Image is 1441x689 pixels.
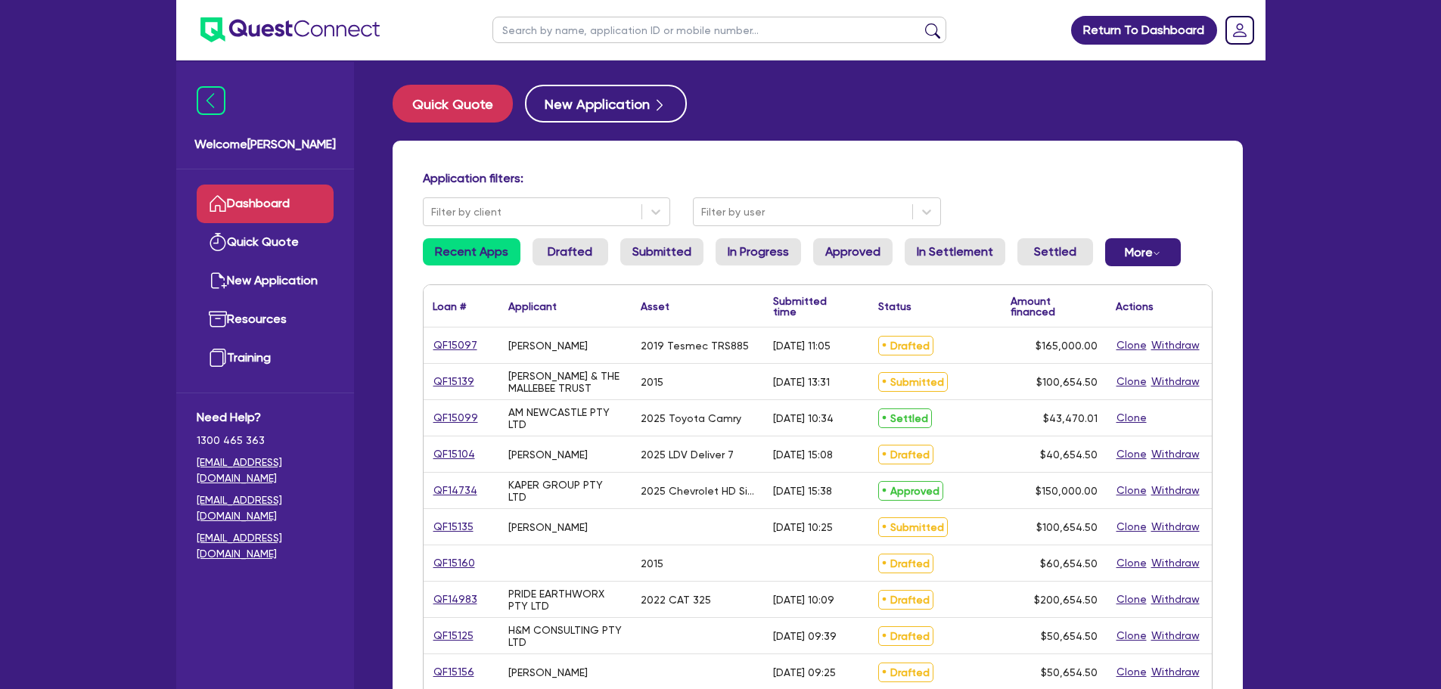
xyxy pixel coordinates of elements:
a: Settled [1017,238,1093,265]
span: $60,654.50 [1040,557,1098,570]
button: Withdraw [1151,337,1200,354]
a: Approved [813,238,893,265]
a: QF14734 [433,482,478,499]
span: Submitted [878,517,948,537]
a: QF15097 [433,337,478,354]
div: [DATE] 10:34 [773,412,834,424]
div: 2019 Tesmec TRS885 [641,340,749,352]
input: Search by name, application ID or mobile number... [492,17,946,43]
a: Dashboard [197,185,334,223]
span: Drafted [878,590,933,610]
div: Applicant [508,301,557,312]
span: Drafted [878,663,933,682]
div: AM NEWCASTLE PTY LTD [508,406,623,430]
img: resources [209,310,227,328]
button: Withdraw [1151,591,1200,608]
div: Status [878,301,911,312]
div: [DATE] 09:39 [773,630,837,642]
a: Drafted [533,238,608,265]
div: H&M CONSULTING PTY LTD [508,624,623,648]
div: [DATE] 10:25 [773,521,833,533]
div: [DATE] 09:25 [773,666,836,678]
div: [DATE] 15:38 [773,485,832,497]
a: QF15125 [433,627,474,644]
a: QF15139 [433,373,475,390]
span: $200,654.50 [1034,594,1098,606]
span: $100,654.50 [1036,376,1098,388]
span: Submitted [878,372,948,392]
button: Clone [1116,409,1148,427]
button: Withdraw [1151,518,1200,535]
div: [PERSON_NAME] & THE MALLEBEE TRUST [508,370,623,394]
span: 1300 465 363 [197,433,334,448]
span: $43,470.01 [1043,412,1098,424]
div: Asset [641,301,669,312]
span: $50,654.50 [1041,630,1098,642]
a: Quick Quote [197,223,334,262]
span: $150,000.00 [1036,485,1098,497]
h4: Application filters: [423,171,1213,185]
span: Drafted [878,626,933,646]
a: Return To Dashboard [1071,16,1217,45]
button: Withdraw [1151,445,1200,463]
img: quest-connect-logo-blue [200,17,380,42]
img: new-application [209,272,227,290]
a: QF15135 [433,518,474,535]
a: Training [197,339,334,377]
button: Clone [1116,482,1148,499]
a: Submitted [620,238,703,265]
div: 2015 [641,557,663,570]
button: Dropdown toggle [1105,238,1181,266]
span: Approved [878,481,943,501]
a: QF15160 [433,554,476,572]
span: Drafted [878,554,933,573]
a: Resources [197,300,334,339]
div: 2022 CAT 325 [641,594,711,606]
span: Welcome [PERSON_NAME] [194,135,336,154]
div: [PERSON_NAME] [508,666,588,678]
div: Amount financed [1011,296,1098,317]
button: Clone [1116,663,1148,681]
div: 2025 Chevrolet HD Silverado [641,485,755,497]
button: Clone [1116,518,1148,535]
button: Clone [1116,373,1148,390]
div: 2025 LDV Deliver 7 [641,448,734,461]
button: Clone [1116,591,1148,608]
div: [DATE] 10:09 [773,594,834,606]
button: Withdraw [1151,482,1200,499]
span: Drafted [878,336,933,355]
a: Dropdown toggle [1220,11,1259,50]
div: [PERSON_NAME] [508,521,588,533]
div: Actions [1116,301,1154,312]
button: Clone [1116,445,1148,463]
button: Clone [1116,554,1148,572]
a: QF14983 [433,591,478,608]
span: $100,654.50 [1036,521,1098,533]
img: quick-quote [209,233,227,251]
span: $40,654.50 [1040,448,1098,461]
span: Need Help? [197,408,334,427]
div: Loan # [433,301,466,312]
div: [PERSON_NAME] [508,448,588,461]
a: QF15156 [433,663,475,681]
button: Withdraw [1151,373,1200,390]
div: [DATE] 15:08 [773,448,833,461]
a: Quick Quote [393,85,525,123]
a: QF15099 [433,409,479,427]
button: Clone [1116,627,1148,644]
div: [PERSON_NAME] [508,340,588,352]
button: Withdraw [1151,663,1200,681]
span: Settled [878,408,932,428]
button: Clone [1116,337,1148,354]
img: icon-menu-close [197,86,225,115]
div: KAPER GROUP PTY LTD [508,479,623,503]
a: [EMAIL_ADDRESS][DOMAIN_NAME] [197,492,334,524]
span: Drafted [878,445,933,464]
div: PRIDE EARTHWORX PTY LTD [508,588,623,612]
a: In Progress [716,238,801,265]
button: New Application [525,85,687,123]
div: 2015 [641,376,663,388]
span: $165,000.00 [1036,340,1098,352]
a: QF15104 [433,445,476,463]
img: training [209,349,227,367]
